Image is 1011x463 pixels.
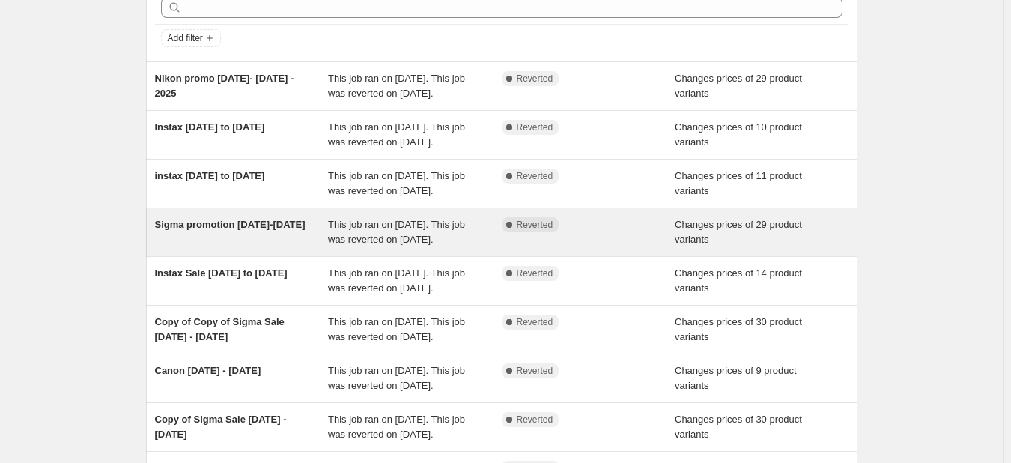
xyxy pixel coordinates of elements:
span: This job ran on [DATE]. This job was reverted on [DATE]. [328,170,465,196]
span: Reverted [517,414,553,426]
span: Reverted [517,267,553,279]
span: Reverted [517,219,553,231]
span: Changes prices of 29 product variants [675,73,802,99]
span: Reverted [517,316,553,328]
span: This job ran on [DATE]. This job was reverted on [DATE]. [328,316,465,342]
span: Reverted [517,121,553,133]
span: Changes prices of 9 product variants [675,365,797,391]
span: Add filter [168,32,203,44]
span: Canon [DATE] - [DATE] [155,365,261,376]
span: This job ran on [DATE]. This job was reverted on [DATE]. [328,121,465,148]
span: Copy of Copy of Sigma Sale [DATE] - [DATE] [155,316,285,342]
span: Nikon promo [DATE]- [DATE] - 2025 [155,73,294,99]
span: Instax [DATE] to [DATE] [155,121,265,133]
span: Changes prices of 30 product variants [675,316,802,342]
span: instax [DATE] to [DATE] [155,170,265,181]
span: Changes prices of 14 product variants [675,267,802,294]
span: Changes prices of 11 product variants [675,170,802,196]
span: Instax Sale [DATE] to [DATE] [155,267,288,279]
span: This job ran on [DATE]. This job was reverted on [DATE]. [328,365,465,391]
span: Reverted [517,170,553,182]
button: Add filter [161,29,221,47]
span: This job ran on [DATE]. This job was reverted on [DATE]. [328,267,465,294]
span: Sigma promotion [DATE]-[DATE] [155,219,306,230]
span: Reverted [517,365,553,377]
span: Changes prices of 29 product variants [675,219,802,245]
span: This job ran on [DATE]. This job was reverted on [DATE]. [328,73,465,99]
span: This job ran on [DATE]. This job was reverted on [DATE]. [328,219,465,245]
span: Changes prices of 10 product variants [675,121,802,148]
span: Changes prices of 30 product variants [675,414,802,440]
span: Copy of Sigma Sale [DATE] - [DATE] [155,414,287,440]
span: This job ran on [DATE]. This job was reverted on [DATE]. [328,414,465,440]
span: Reverted [517,73,553,85]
